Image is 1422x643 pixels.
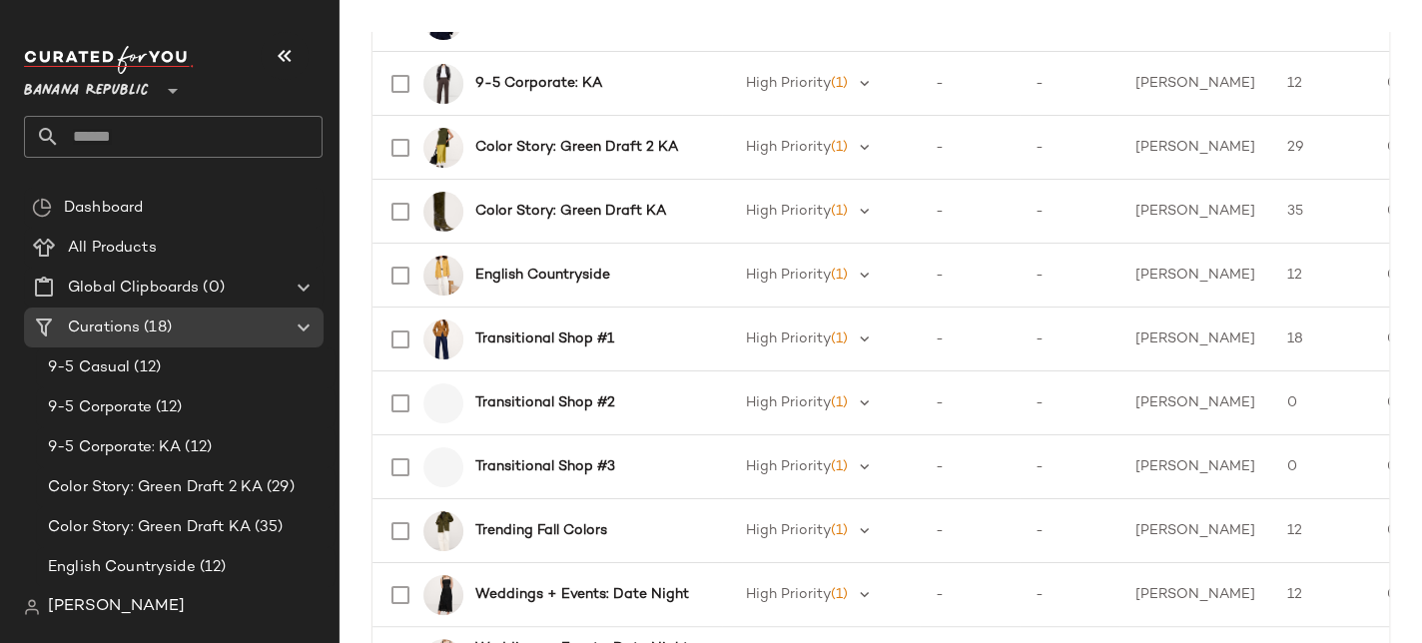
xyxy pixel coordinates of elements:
[831,587,848,602] span: (1)
[1271,308,1371,371] td: 18
[1271,563,1371,627] td: 12
[1271,52,1371,116] td: 12
[263,476,295,499] span: (29)
[746,204,831,219] span: High Priority
[746,76,831,91] span: High Priority
[1119,499,1271,563] td: [PERSON_NAME]
[423,320,463,359] img: cn60135199.jpg
[1020,116,1119,180] td: -
[475,73,602,94] b: 9-5 Corporate: KA
[1020,435,1119,499] td: -
[746,140,831,155] span: High Priority
[68,317,140,339] span: Curations
[423,192,463,232] img: cn59765890.jpg
[423,128,463,168] img: cn60003532.jpg
[1271,499,1371,563] td: 12
[48,436,181,459] span: 9-5 Corporate: KA
[920,180,1020,244] td: -
[831,76,848,91] span: (1)
[831,459,848,474] span: (1)
[920,435,1020,499] td: -
[475,137,678,158] b: Color Story: Green Draft 2 KA
[423,256,463,296] img: cn60237811.jpg
[746,268,831,283] span: High Priority
[68,237,157,260] span: All Products
[831,523,848,538] span: (1)
[920,308,1020,371] td: -
[1020,52,1119,116] td: -
[152,396,183,419] span: (12)
[1119,180,1271,244] td: [PERSON_NAME]
[423,575,463,615] img: cn59095530.jpg
[1020,563,1119,627] td: -
[831,331,848,346] span: (1)
[475,392,615,413] b: Transitional Shop #2
[48,595,185,619] span: [PERSON_NAME]
[24,599,40,615] img: svg%3e
[1020,308,1119,371] td: -
[1119,435,1271,499] td: [PERSON_NAME]
[199,277,224,300] span: (0)
[64,197,143,220] span: Dashboard
[831,395,848,410] span: (1)
[24,46,194,74] img: cfy_white_logo.C9jOOHJF.svg
[24,68,149,104] span: Banana Republic
[1271,244,1371,308] td: 12
[475,265,610,286] b: English Countryside
[1119,244,1271,308] td: [PERSON_NAME]
[475,328,614,349] b: Transitional Shop #1
[68,277,199,300] span: Global Clipboards
[920,116,1020,180] td: -
[140,317,172,339] span: (18)
[48,516,251,539] span: Color Story: Green Draft KA
[1020,499,1119,563] td: -
[746,523,831,538] span: High Priority
[831,140,848,155] span: (1)
[1271,371,1371,435] td: 0
[130,356,161,379] span: (12)
[423,64,463,104] img: cn60380636.jpg
[48,356,130,379] span: 9-5 Casual
[746,395,831,410] span: High Priority
[475,456,615,477] b: Transitional Shop #3
[1271,435,1371,499] td: 0
[920,371,1020,435] td: -
[746,331,831,346] span: High Priority
[920,52,1020,116] td: -
[920,499,1020,563] td: -
[48,556,196,579] span: English Countryside
[475,520,607,541] b: Trending Fall Colors
[1119,308,1271,371] td: [PERSON_NAME]
[746,587,831,602] span: High Priority
[1020,371,1119,435] td: -
[831,268,848,283] span: (1)
[1119,563,1271,627] td: [PERSON_NAME]
[475,201,666,222] b: Color Story: Green Draft KA
[48,396,152,419] span: 9-5 Corporate
[831,204,848,219] span: (1)
[1119,52,1271,116] td: [PERSON_NAME]
[1119,116,1271,180] td: [PERSON_NAME]
[196,556,227,579] span: (12)
[1020,244,1119,308] td: -
[1020,180,1119,244] td: -
[920,563,1020,627] td: -
[1119,371,1271,435] td: [PERSON_NAME]
[32,198,52,218] img: svg%3e
[1271,116,1371,180] td: 29
[181,436,212,459] span: (12)
[1271,180,1371,244] td: 35
[423,511,463,551] img: cn59983882.jpg
[746,459,831,474] span: High Priority
[251,516,284,539] span: (35)
[920,244,1020,308] td: -
[475,584,689,605] b: Weddings + Events: Date Night
[48,476,263,499] span: Color Story: Green Draft 2 KA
